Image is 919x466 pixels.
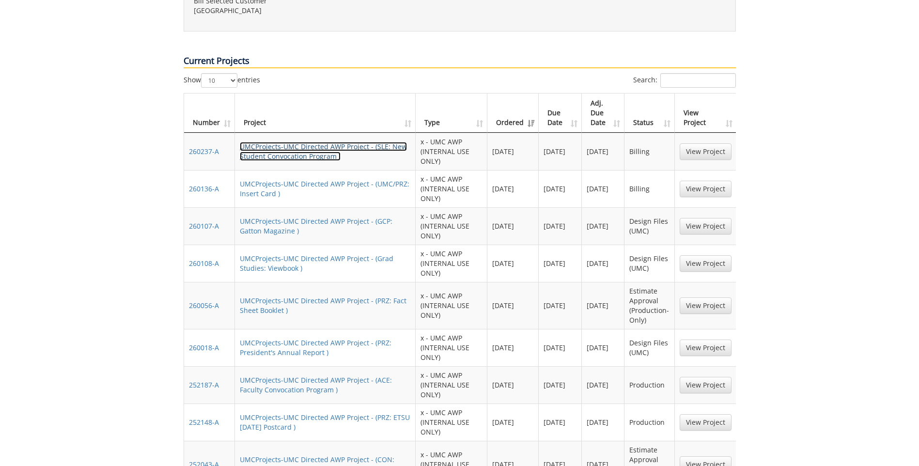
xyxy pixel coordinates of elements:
[539,329,582,366] td: [DATE]
[189,147,219,156] a: 260237-A
[416,207,487,245] td: x - UMC AWP (INTERNAL USE ONLY)
[539,404,582,441] td: [DATE]
[184,55,736,68] p: Current Projects
[582,404,625,441] td: [DATE]
[416,245,487,282] td: x - UMC AWP (INTERNAL USE ONLY)
[680,143,732,160] a: View Project
[194,6,452,16] p: [GEOGRAPHIC_DATA]
[487,133,539,170] td: [DATE]
[539,207,582,245] td: [DATE]
[539,366,582,404] td: [DATE]
[240,413,410,432] a: UMCProjects-UMC Directed AWP Project - (PRZ: ETSU [DATE] Postcard )
[680,414,732,431] a: View Project
[660,73,736,88] input: Search:
[624,366,674,404] td: Production
[487,366,539,404] td: [DATE]
[680,297,732,314] a: View Project
[416,93,487,133] th: Type: activate to sort column ascending
[539,282,582,329] td: [DATE]
[539,245,582,282] td: [DATE]
[487,207,539,245] td: [DATE]
[624,133,674,170] td: Billing
[487,170,539,207] td: [DATE]
[184,93,235,133] th: Number: activate to sort column ascending
[240,375,392,394] a: UMCProjects-UMC Directed AWP Project - (ACE: Faculty Convocation Program )
[189,418,219,427] a: 252148-A
[582,133,625,170] td: [DATE]
[582,170,625,207] td: [DATE]
[680,218,732,234] a: View Project
[624,404,674,441] td: Production
[624,207,674,245] td: Design Files (UMC)
[189,259,219,268] a: 260108-A
[624,329,674,366] td: Design Files (UMC)
[240,142,407,161] a: UMCProjects-UMC Directed AWP Project - (SLE: New Student Convocation Program )
[240,254,393,273] a: UMCProjects-UMC Directed AWP Project - (Grad Studies: Viewbook )
[624,170,674,207] td: Billing
[487,245,539,282] td: [DATE]
[582,366,625,404] td: [DATE]
[184,73,260,88] label: Show entries
[582,207,625,245] td: [DATE]
[201,73,237,88] select: Showentries
[680,377,732,393] a: View Project
[487,93,539,133] th: Ordered: activate to sort column ascending
[487,329,539,366] td: [DATE]
[416,366,487,404] td: x - UMC AWP (INTERNAL USE ONLY)
[582,329,625,366] td: [DATE]
[487,282,539,329] td: [DATE]
[189,380,219,389] a: 252187-A
[582,93,625,133] th: Adj. Due Date: activate to sort column ascending
[189,184,219,193] a: 260136-A
[189,221,219,231] a: 260107-A
[680,340,732,356] a: View Project
[680,255,732,272] a: View Project
[240,296,406,315] a: UMCProjects-UMC Directed AWP Project - (PRZ: Fact Sheet Booklet )
[624,245,674,282] td: Design Files (UMC)
[235,93,416,133] th: Project: activate to sort column ascending
[624,93,674,133] th: Status: activate to sort column ascending
[240,217,392,235] a: UMCProjects-UMC Directed AWP Project - (GCP: Gatton Magazine )
[539,133,582,170] td: [DATE]
[416,282,487,329] td: x - UMC AWP (INTERNAL USE ONLY)
[624,282,674,329] td: Estimate Approval (Production-Only)
[416,329,487,366] td: x - UMC AWP (INTERNAL USE ONLY)
[416,404,487,441] td: x - UMC AWP (INTERNAL USE ONLY)
[416,170,487,207] td: x - UMC AWP (INTERNAL USE ONLY)
[675,93,736,133] th: View Project: activate to sort column ascending
[539,170,582,207] td: [DATE]
[189,301,219,310] a: 260056-A
[240,179,409,198] a: UMCProjects-UMC Directed AWP Project - (UMC/PRZ: Insert Card )
[487,404,539,441] td: [DATE]
[582,282,625,329] td: [DATE]
[680,181,732,197] a: View Project
[416,133,487,170] td: x - UMC AWP (INTERNAL USE ONLY)
[582,245,625,282] td: [DATE]
[539,93,582,133] th: Due Date: activate to sort column ascending
[189,343,219,352] a: 260018-A
[633,73,736,88] label: Search:
[240,338,391,357] a: UMCProjects-UMC Directed AWP Project - (PRZ: President's Annual Report )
